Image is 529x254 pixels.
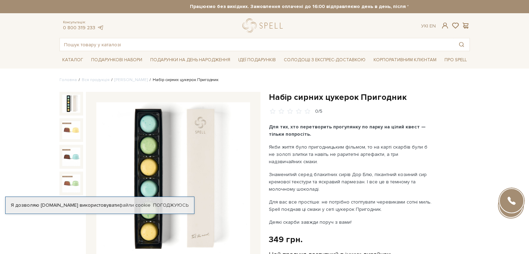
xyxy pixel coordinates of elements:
[119,202,151,208] a: файли cookie
[62,121,80,139] img: Набір сирних цукерок Пригодник
[269,124,426,137] b: Для тих, хто перетворить прогулянку по парку на цілий квест — тільки попросіть.
[62,148,80,166] img: Набір сирних цукерок Пригодник
[82,77,110,82] a: Вся продукція
[269,143,432,165] p: Якби життя було пригодницьким фільмом, то на карті скарбів були б не золоті злитки та навіть не р...
[97,25,104,31] a: telegram
[114,77,148,82] a: [PERSON_NAME]
[269,92,470,103] h1: Набір сирних цукерок Пригодник
[281,54,368,66] a: Солодощі з експрес-доставкою
[442,55,470,65] span: Про Spell
[6,202,194,208] div: Я дозволяю [DOMAIN_NAME] використовувати
[454,38,470,51] button: Пошук товару у каталозі
[62,95,80,113] img: Набір сирних цукерок Пригодник
[88,55,145,65] span: Подарункові набори
[62,174,80,192] img: Набір сирних цукерок Пригодник
[315,108,322,115] div: 0/5
[269,198,432,213] p: Для вас все простіше: не потрібно стоптувати черевиками сотні миль. Spell поєднав ці смаки у сеті...
[242,18,286,33] a: logo
[60,38,454,51] input: Пошук товару у каталозі
[59,55,86,65] span: Каталог
[269,234,303,245] div: 349 грн.
[371,54,439,66] a: Корпоративним клієнтам
[63,20,104,25] span: Консультація:
[153,202,189,208] a: Погоджуюсь
[427,23,428,29] span: |
[147,55,233,65] span: Подарунки на День народження
[269,219,432,226] p: Деякі скарби завжди поруч з вами!
[63,25,95,31] a: 0 800 319 233
[59,77,77,82] a: Головна
[421,23,436,29] div: Ук
[269,171,432,193] p: Знаменитий серед блакитних сирів Дор Блю, пікантний козиний сир кремової текстури та яскравий пар...
[430,23,436,29] a: En
[235,55,279,65] span: Ідеї подарунків
[148,77,218,83] li: Набір сирних цукерок Пригодник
